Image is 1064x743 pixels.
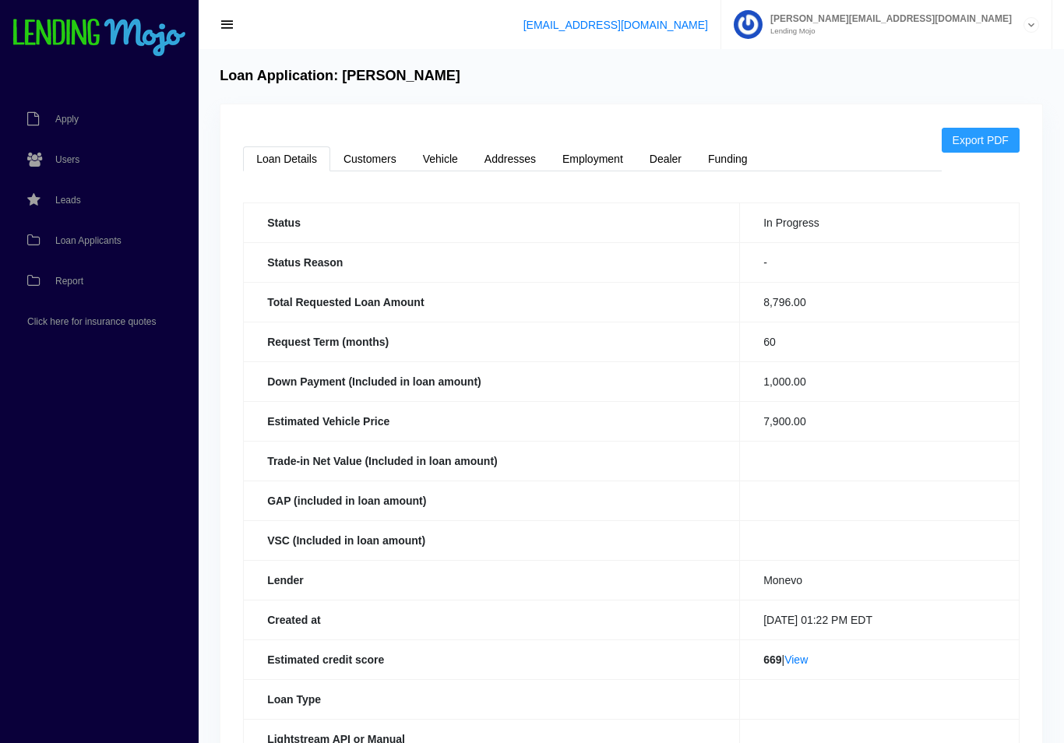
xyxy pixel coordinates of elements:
td: - [740,242,1020,282]
a: Export PDF [942,128,1020,153]
b: 669 [763,653,781,666]
td: 60 [740,322,1020,361]
th: Lender [244,560,740,600]
td: 7,900.00 [740,401,1020,441]
a: Loan Details [243,146,330,171]
td: [DATE] 01:22 PM EDT [740,600,1020,639]
th: Down Payment (Included in loan amount) [244,361,740,401]
th: Total Requested Loan Amount [244,282,740,322]
a: Customers [330,146,410,171]
span: Leads [55,195,81,205]
small: Lending Mojo [763,27,1012,35]
h4: Loan Application: [PERSON_NAME] [220,68,460,85]
span: Users [55,155,79,164]
td: Monevo [740,560,1020,600]
img: Profile image [734,10,763,39]
a: Funding [695,146,761,171]
td: 8,796.00 [740,282,1020,322]
th: VSC (Included in loan amount) [244,520,740,560]
span: Apply [55,114,79,124]
td: 1,000.00 [740,361,1020,401]
a: Dealer [636,146,695,171]
td: In Progress [740,202,1020,242]
th: Loan Type [244,679,740,719]
a: Addresses [471,146,549,171]
span: [PERSON_NAME][EMAIL_ADDRESS][DOMAIN_NAME] [763,14,1012,23]
th: Status [244,202,740,242]
th: Created at [244,600,740,639]
th: Request Term (months) [244,322,740,361]
img: logo-small.png [12,19,187,58]
th: Trade-in Net Value (Included in loan amount) [244,441,740,481]
th: Estimated credit score [244,639,740,679]
th: GAP (included in loan amount) [244,481,740,520]
a: Vehicle [410,146,471,171]
a: View [784,653,808,666]
th: Estimated Vehicle Price [244,401,740,441]
td: | [740,639,1020,679]
a: [EMAIL_ADDRESS][DOMAIN_NAME] [523,19,708,31]
span: Loan Applicants [55,236,122,245]
th: Status Reason [244,242,740,282]
a: Employment [549,146,636,171]
span: Report [55,276,83,286]
span: Click here for insurance quotes [27,317,156,326]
